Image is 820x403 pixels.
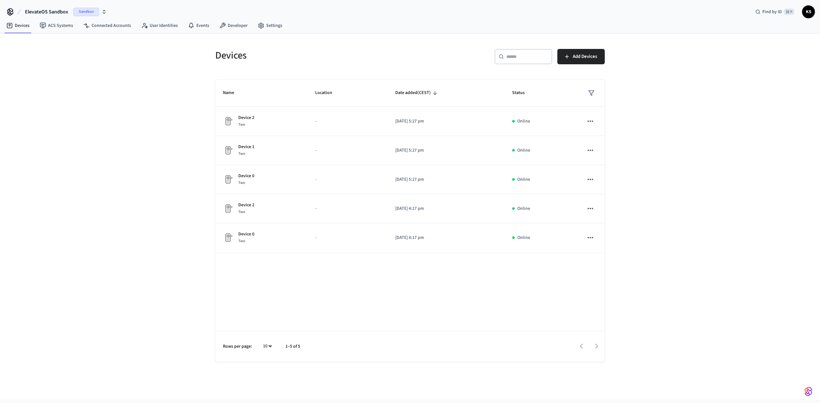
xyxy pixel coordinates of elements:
a: Settings [253,20,287,31]
span: Location [315,88,340,98]
img: SeamLogoGradient.69752ec5.svg [805,386,812,397]
span: KS [803,6,814,18]
p: Device 0 [238,231,254,238]
img: Placeholder Lock Image [223,233,233,243]
p: - [315,234,380,241]
table: sticky table [215,80,605,253]
span: Find by ID [762,9,782,15]
div: 10 [260,342,275,351]
p: [DATE] 5:27 pm [395,147,497,154]
p: Online [517,205,530,212]
p: Device 2 [238,202,254,209]
p: [DATE] 5:27 pm [395,176,497,183]
span: Two [238,122,245,127]
img: Placeholder Lock Image [223,145,233,155]
a: Developer [214,20,253,31]
p: - [315,205,380,212]
span: ElevateOS Sandbox [25,8,68,16]
span: Date added(CEST) [395,88,439,98]
p: [DATE] 5:27 pm [395,118,497,125]
span: Add Devices [573,52,597,61]
span: Name [223,88,242,98]
span: Two [238,151,245,156]
span: Two [238,209,245,215]
img: Placeholder Lock Image [223,116,233,126]
span: Sandbox [73,8,99,16]
a: Events [183,20,214,31]
button: Add Devices [557,49,605,64]
p: 1–5 of 5 [285,343,300,350]
a: ACS Systems [35,20,78,31]
p: - [315,176,380,183]
span: ⌘ K [784,9,794,15]
img: Placeholder Lock Image [223,174,233,185]
p: Device 1 [238,144,254,150]
a: Connected Accounts [78,20,136,31]
p: Device 0 [238,173,254,179]
img: Placeholder Lock Image [223,203,233,214]
p: [DATE] 4:17 pm [395,234,497,241]
p: - [315,118,380,125]
h5: Devices [215,49,406,62]
p: - [315,147,380,154]
p: Device 2 [238,115,254,121]
a: Devices [1,20,35,31]
div: Find by ID⌘ K [750,6,799,18]
p: Online [517,176,530,183]
span: Status [512,88,533,98]
p: Online [517,147,530,154]
p: [DATE] 4:17 pm [395,205,497,212]
button: KS [802,5,815,18]
a: User Identities [136,20,183,31]
p: Rows per page: [223,343,252,350]
p: Online [517,234,530,241]
span: Two [238,180,245,186]
span: Two [238,238,245,244]
p: Online [517,118,530,125]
